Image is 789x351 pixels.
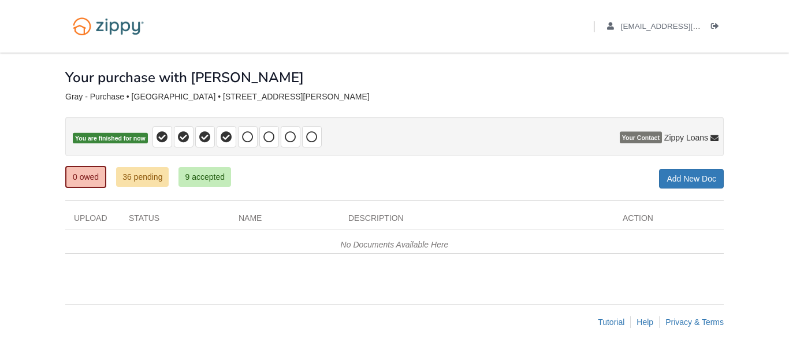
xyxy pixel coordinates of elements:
div: Action [614,212,724,230]
img: Logo [65,12,151,41]
a: Add New Doc [659,169,724,189]
div: Name [230,212,340,230]
span: You are finished for now [73,133,148,144]
span: Your Contact [620,132,662,143]
a: Tutorial [598,317,624,327]
a: 0 owed [65,166,106,188]
a: Log out [711,22,724,34]
a: 9 accepted [178,167,231,187]
h1: Your purchase with [PERSON_NAME] [65,70,304,85]
a: 36 pending [116,167,169,187]
div: Upload [65,212,120,230]
span: Zippy Loans [664,132,708,143]
a: Privacy & Terms [665,317,724,327]
div: Status [120,212,230,230]
a: edit profile [607,22,753,34]
span: ivangray44@yahoo.com [621,22,753,31]
div: Description [340,212,614,230]
a: Help [637,317,653,327]
em: No Documents Available Here [341,240,449,249]
div: Gray - Purchase • [GEOGRAPHIC_DATA] • [STREET_ADDRESS][PERSON_NAME] [65,92,724,102]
